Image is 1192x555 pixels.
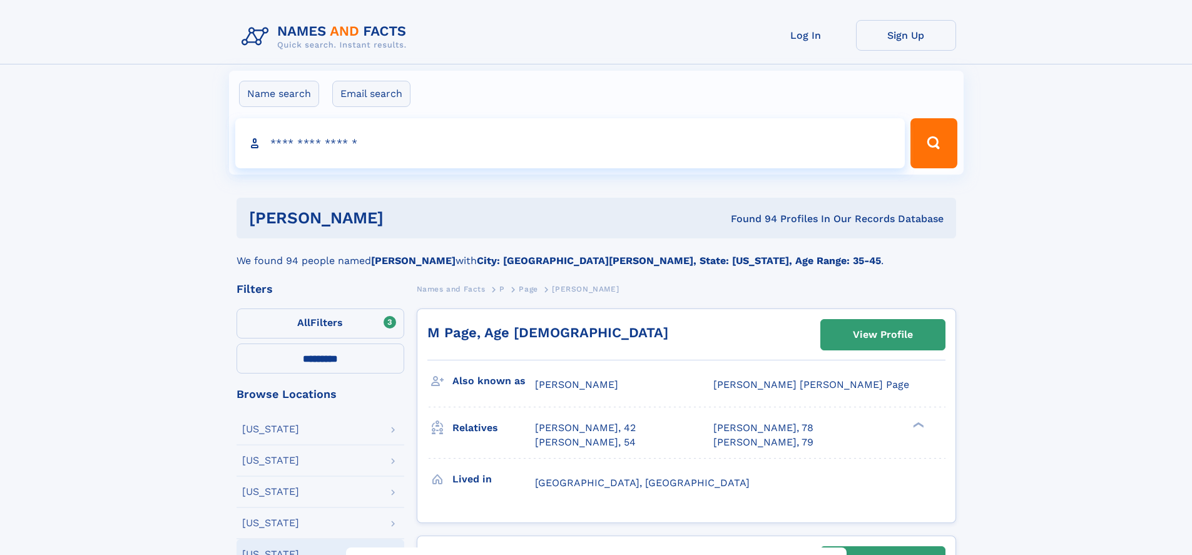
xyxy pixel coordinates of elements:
[557,212,944,226] div: Found 94 Profiles In Our Records Database
[856,20,956,51] a: Sign Up
[713,435,813,449] a: [PERSON_NAME], 79
[237,389,404,400] div: Browse Locations
[910,421,925,429] div: ❯
[535,421,636,435] a: [PERSON_NAME], 42
[452,417,535,439] h3: Relatives
[452,469,535,490] h3: Lived in
[713,421,813,435] a: [PERSON_NAME], 78
[756,20,856,51] a: Log In
[235,118,905,168] input: search input
[237,283,404,295] div: Filters
[237,308,404,339] label: Filters
[552,285,619,293] span: [PERSON_NAME]
[427,325,668,340] a: M Page, Age [DEMOGRAPHIC_DATA]
[910,118,957,168] button: Search Button
[535,379,618,390] span: [PERSON_NAME]
[853,320,913,349] div: View Profile
[297,317,310,328] span: All
[332,81,410,107] label: Email search
[237,238,956,268] div: We found 94 people named with .
[499,285,505,293] span: P
[821,320,945,350] a: View Profile
[452,370,535,392] h3: Also known as
[237,20,417,54] img: Logo Names and Facts
[242,424,299,434] div: [US_STATE]
[239,81,319,107] label: Name search
[519,281,537,297] a: Page
[242,487,299,497] div: [US_STATE]
[477,255,881,267] b: City: [GEOGRAPHIC_DATA][PERSON_NAME], State: [US_STATE], Age Range: 35-45
[242,518,299,528] div: [US_STATE]
[371,255,456,267] b: [PERSON_NAME]
[249,210,558,226] h1: [PERSON_NAME]
[499,281,505,297] a: P
[535,435,636,449] a: [PERSON_NAME], 54
[535,477,750,489] span: [GEOGRAPHIC_DATA], [GEOGRAPHIC_DATA]
[713,379,909,390] span: [PERSON_NAME] [PERSON_NAME] Page
[417,281,486,297] a: Names and Facts
[519,285,537,293] span: Page
[242,456,299,466] div: [US_STATE]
